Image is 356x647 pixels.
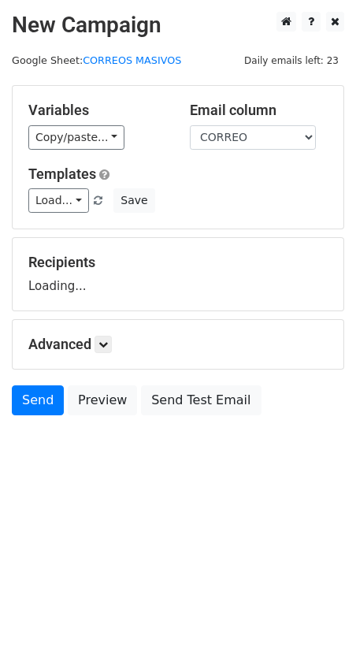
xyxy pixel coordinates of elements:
[68,385,137,415] a: Preview
[113,188,154,213] button: Save
[12,54,181,66] small: Google Sheet:
[28,336,328,353] h5: Advanced
[28,125,124,150] a: Copy/paste...
[28,254,328,271] h5: Recipients
[141,385,261,415] a: Send Test Email
[28,102,166,119] h5: Variables
[12,12,344,39] h2: New Campaign
[190,102,328,119] h5: Email column
[28,254,328,295] div: Loading...
[239,52,344,69] span: Daily emails left: 23
[28,165,96,182] a: Templates
[28,188,89,213] a: Load...
[239,54,344,66] a: Daily emails left: 23
[83,54,181,66] a: CORREOS MASIVOS
[12,385,64,415] a: Send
